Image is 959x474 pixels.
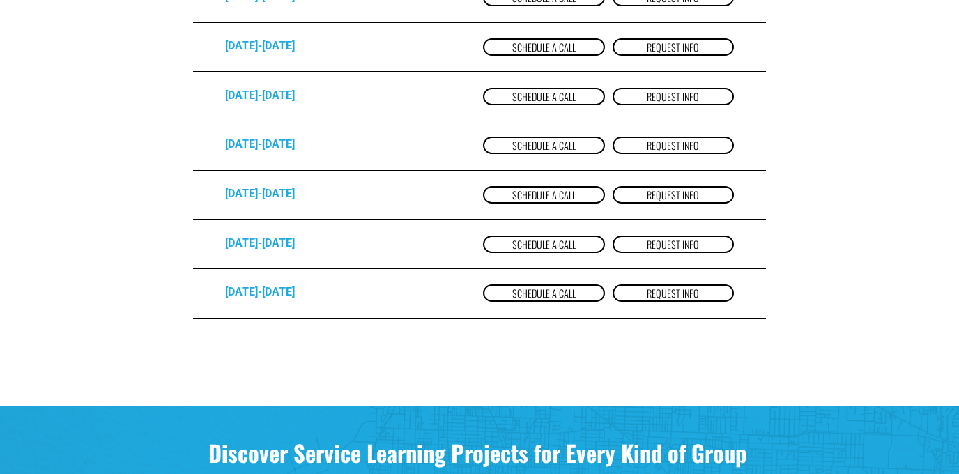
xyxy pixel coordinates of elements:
strong: [DATE]-[DATE] [225,187,295,200]
a: Request Info [613,38,734,56]
a: Schedule a Call [483,137,604,154]
strong: [DATE]-[DATE] [225,285,295,298]
a: Request Info [613,88,734,105]
a: Request Info [613,137,734,154]
strong: Discover Service Learning Projects for Every Kind of Group [208,436,746,469]
a: Request Info [613,284,734,302]
a: Request Info [613,236,734,253]
strong: [DATE]-[DATE] [225,39,295,52]
strong: [DATE]-[DATE] [225,137,295,151]
strong: [DATE]-[DATE] [225,89,295,102]
a: Schedule a Call [483,236,604,253]
a: Schedule a Call [483,88,604,105]
a: Request Info [613,186,734,204]
a: Schedule a Call [483,284,604,302]
a: Schedule a Call [483,186,604,204]
a: Schedule a Call [483,38,604,56]
strong: [DATE]-[DATE] [225,236,295,250]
